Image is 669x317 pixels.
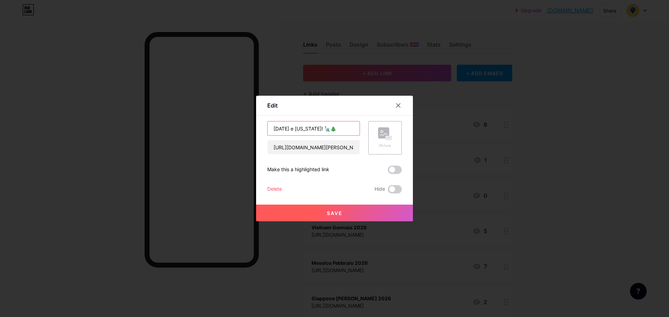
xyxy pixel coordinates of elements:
span: Save [327,210,343,216]
div: Edit [267,101,278,110]
span: Hide [375,185,385,193]
div: Make this a highlighted link [267,166,329,174]
button: Save [256,205,413,221]
input: URL [268,140,360,154]
div: Picture [378,143,392,148]
input: Title [268,121,360,135]
div: Delete [267,185,282,193]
